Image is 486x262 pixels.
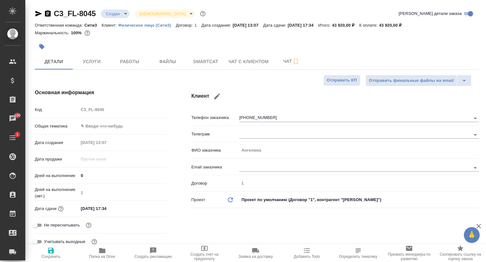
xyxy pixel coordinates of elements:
[2,111,24,127] a: 100
[118,23,176,28] p: Физическое лицо (Сити3)
[323,75,360,86] button: Отправить КП
[128,244,179,262] button: Создать рекламацию
[191,131,240,137] p: Телеграм
[81,123,158,129] div: ✎ Введи что-нибудь
[263,23,288,28] p: Дата сдачи:
[294,254,320,259] span: Добавить Todo
[471,114,480,123] button: Open
[471,130,480,139] button: Open
[35,140,78,146] p: Дата создания
[327,77,357,84] span: Отправить КП
[35,30,71,35] p: Маржинальность:
[78,138,134,147] input: Пустое поле
[190,58,221,66] span: Smartcat
[84,23,102,28] p: Сити3
[35,23,84,28] p: Ответственная команда:
[12,131,22,138] span: 1
[239,194,479,205] div: Проект по умолчанию (Договор "1", контрагент "[PERSON_NAME]")
[78,121,166,132] div: ✎ Введи что-нибудь
[379,23,406,28] p: 43 920,00 ₽
[35,10,42,17] button: Скопировать ссылку для ЯМессенджера
[115,58,145,66] span: Работы
[35,156,78,162] p: Дата продажи
[39,58,69,66] span: Детали
[44,10,52,17] button: Скопировать ссылку
[292,58,300,65] svg: Подписаться
[466,228,477,242] span: 🙏
[35,89,166,96] h4: Основная информация
[365,75,471,86] div: split button
[134,254,172,259] span: Создать рекламацию
[101,10,129,18] div: Создан
[78,171,166,180] input: ✎ Введи что-нибудь
[35,173,78,179] p: Дней на выполнение
[71,30,83,35] p: 100%
[134,10,195,18] div: Создан
[44,222,80,228] span: Не пересчитывать
[78,105,166,114] input: Пустое поле
[230,244,281,262] button: Заявка на доставку
[276,57,307,65] span: Чат
[339,254,377,259] span: Определить тематику
[104,11,122,16] button: Создан
[89,254,115,259] span: Папка на Drive
[78,204,134,213] input: ✎ Введи что-нибудь
[194,23,201,28] p: 1
[365,75,457,86] button: Отправить финальные файлы на email
[464,227,480,243] button: 🙏
[54,9,96,18] a: C3_FL-8045
[25,244,77,262] button: Сохранить
[41,254,60,259] span: Сохранить
[191,115,240,121] p: Телефон заказчика
[191,147,240,154] p: ФИО заказчика
[77,244,128,262] button: Папка на Drive
[153,58,183,66] span: Файлы
[35,123,78,129] p: Общая тематика
[118,22,176,28] a: Физическое лицо (Сити3)
[318,23,332,28] p: Итого:
[202,23,233,28] p: Дата создания:
[77,58,107,66] span: Услуги
[399,10,462,17] span: [PERSON_NAME] детали заказа
[191,164,240,170] p: Email заказчика
[194,22,201,28] a: 1
[176,23,195,28] p: Договор:
[199,10,207,18] button: Доп статусы указывают на важность/срочность заказа
[138,11,187,16] button: [DEMOGRAPHIC_DATA]
[2,130,24,146] a: 1
[191,89,479,104] h4: Клиент
[239,179,479,188] input: Пустое поле
[369,77,454,84] span: Отправить финальные файлы на email
[102,23,118,28] p: Клиент:
[332,23,359,28] p: 43 920,00 ₽
[471,163,480,172] button: Open
[84,221,93,229] button: Включи, если не хочешь, чтобы указанная дата сдачи изменилась после переставления заказа в 'Подтв...
[83,29,91,37] button: 0.00 RUB;
[387,252,431,261] span: Призвать менеджера по развитию
[35,187,78,199] p: Дней на выполнение (авт.)
[78,154,134,164] input: Пустое поле
[183,252,226,261] span: Создать счет на предоплату
[57,205,65,213] button: Если добавить услуги и заполнить их объемом, то дата рассчитается автоматически
[439,252,482,261] span: Скопировать ссылку на оценку заказа
[191,180,240,187] p: Договор
[359,23,379,28] p: К оплате:
[179,244,230,262] button: Создать счет на предоплату
[191,197,205,203] p: Проект
[35,206,57,212] p: Дата сдачи
[35,40,49,54] button: Добавить тэг
[239,146,479,155] input: Пустое поле
[233,23,263,28] p: [DATE] 13:07
[78,188,166,197] input: Пустое поле
[10,112,25,119] span: 100
[44,239,85,245] span: Учитывать выходные
[90,238,98,246] button: Выбери, если сб и вс нужно считать рабочими днями для выполнения заказа.
[383,244,435,262] button: Призвать менеджера по развитию
[288,23,318,28] p: [DATE] 17:34
[35,107,78,113] p: Код
[239,254,273,259] span: Заявка на доставку
[333,244,384,262] button: Определить тематику
[435,244,486,262] button: Скопировать ссылку на оценку заказа
[281,244,333,262] button: Добавить Todo
[228,58,269,66] span: Чат с клиентом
